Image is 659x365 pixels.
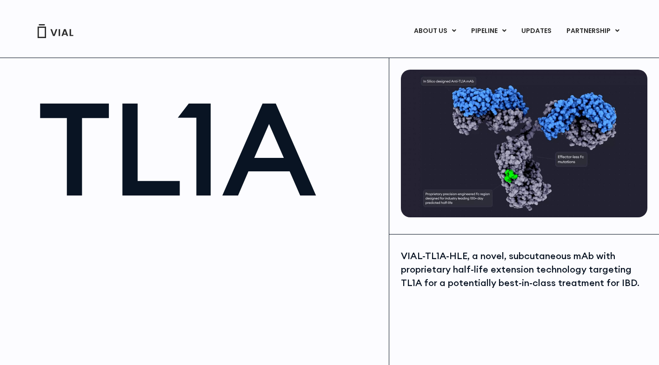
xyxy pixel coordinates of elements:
[401,249,647,289] div: VIAL-TL1A-HLE, a novel, subcutaneous mAb with proprietary half-life extension technology targetin...
[406,23,463,39] a: ABOUT USMenu Toggle
[464,23,513,39] a: PIPELINEMenu Toggle
[514,23,559,39] a: UPDATES
[401,70,647,218] img: TL1A antibody diagram.
[37,24,74,38] img: Vial Logo
[559,23,627,39] a: PARTNERSHIPMenu Toggle
[38,84,379,213] h1: TL1A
